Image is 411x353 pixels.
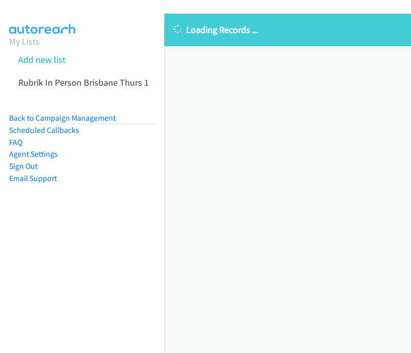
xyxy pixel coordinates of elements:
[9,125,79,135] a: Scheduled Callbacks
[18,54,65,65] a: Add new list
[9,113,116,123] a: Back to Campaign Management
[9,36,40,47] a: My Lists
[9,149,58,159] a: Agent Settings
[9,161,38,171] a: Sign Out
[9,137,22,147] a: FAQ
[18,77,149,88] a: Rubrik In Person Brisbane Thurs 1
[174,23,402,37] p: Loading Records ...
[9,173,57,183] a: Email Support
